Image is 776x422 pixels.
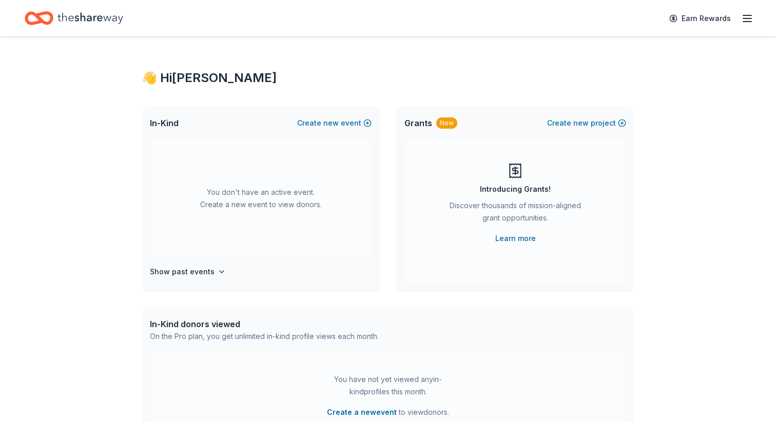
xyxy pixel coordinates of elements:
span: new [573,117,589,129]
div: 👋 Hi [PERSON_NAME] [142,70,634,86]
a: Learn more [495,232,536,245]
div: In-Kind donors viewed [150,318,379,330]
a: Earn Rewards [663,9,737,28]
button: Create a newevent [327,406,397,418]
div: Introducing Grants! [480,183,551,195]
span: to view donors . [327,406,449,418]
h4: Show past events [150,266,215,278]
span: new [323,117,339,129]
a: Home [25,6,123,30]
span: Grants [404,117,432,129]
button: Createnewproject [547,117,626,129]
button: Createnewevent [297,117,372,129]
div: You have not yet viewed any in-kind profiles this month. [324,373,452,398]
div: New [436,117,457,129]
button: Show past events [150,266,226,278]
span: In-Kind [150,117,179,129]
div: Discover thousands of mission-aligned grant opportunities. [445,199,585,228]
div: You don't have an active event. Create a new event to view donors. [150,139,372,257]
div: On the Pro plan, you get unlimited in-kind profile views each month. [150,330,379,343]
